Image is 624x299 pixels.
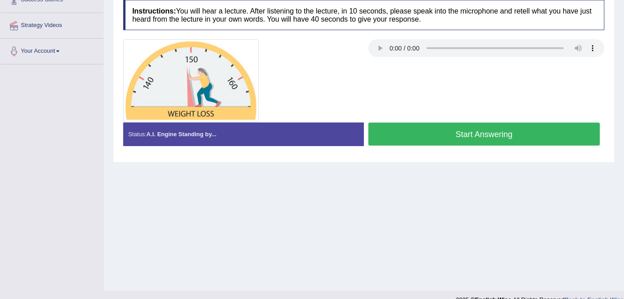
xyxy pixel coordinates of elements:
button: Start Answering [368,123,600,146]
a: Your Account [0,39,103,61]
div: Status: [123,123,364,146]
a: Strategy Videos [0,13,103,36]
b: Instructions: [132,7,176,15]
strong: A.I. Engine Standing by... [146,131,216,138]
